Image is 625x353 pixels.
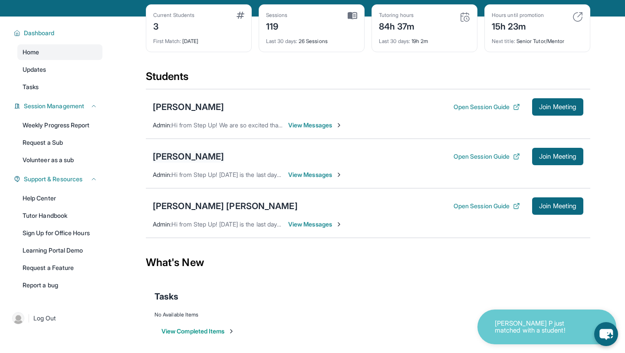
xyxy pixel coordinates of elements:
[336,122,342,129] img: Chevron-Right
[572,12,583,22] img: card
[17,208,102,223] a: Tutor Handbook
[17,190,102,206] a: Help Center
[17,152,102,168] a: Volunteer as a sub
[17,117,102,133] a: Weekly Progress Report
[146,70,590,89] div: Students
[336,171,342,178] img: Chevron-Right
[12,312,24,324] img: user-img
[379,12,415,19] div: Tutoring hours
[348,12,357,20] img: card
[17,62,102,77] a: Updates
[153,200,298,212] div: [PERSON_NAME] [PERSON_NAME]
[336,221,342,228] img: Chevron-Right
[237,12,244,19] img: card
[9,309,102,328] a: |Log Out
[24,29,55,37] span: Dashboard
[17,135,102,150] a: Request a Sub
[454,202,520,210] button: Open Session Guide
[24,102,84,110] span: Session Management
[28,313,30,323] span: |
[33,314,56,323] span: Log Out
[379,33,470,45] div: 19h 2m
[288,220,342,229] span: View Messages
[539,154,576,159] span: Join Meeting
[23,48,39,57] span: Home
[153,171,171,178] span: Admin :
[17,79,102,95] a: Tasks
[155,290,178,303] span: Tasks
[594,322,618,346] button: chat-button
[532,98,583,116] button: Join Meeting
[153,12,194,19] div: Current Students
[379,19,415,33] div: 84h 37m
[153,121,171,129] span: Admin :
[153,150,224,163] div: [PERSON_NAME]
[17,225,102,241] a: Sign Up for Office Hours
[24,175,82,183] span: Support & Resources
[17,44,102,60] a: Home
[17,243,102,258] a: Learning Portal Demo
[153,19,194,33] div: 3
[153,101,224,113] div: [PERSON_NAME]
[288,121,342,130] span: View Messages
[153,220,171,228] span: Admin :
[492,19,544,33] div: 15h 23m
[379,38,410,44] span: Last 30 days :
[532,197,583,215] button: Join Meeting
[539,203,576,209] span: Join Meeting
[17,277,102,293] a: Report a bug
[161,327,235,336] button: View Completed Items
[454,103,520,111] button: Open Session Guide
[20,102,97,110] button: Session Management
[492,12,544,19] div: Hours until promotion
[266,38,297,44] span: Last 30 days :
[288,170,342,179] span: View Messages
[23,65,46,74] span: Updates
[17,260,102,276] a: Request a Feature
[454,152,520,161] button: Open Session Guide
[495,320,582,334] p: [PERSON_NAME] P just matched with a student!
[153,33,244,45] div: [DATE]
[23,83,39,91] span: Tasks
[492,38,515,44] span: Next title :
[20,29,97,37] button: Dashboard
[539,104,576,110] span: Join Meeting
[153,38,181,44] span: First Match :
[20,175,97,183] button: Support & Resources
[492,33,583,45] div: Senior Tutor/Mentor
[266,12,288,19] div: Sessions
[266,33,357,45] div: 26 Sessions
[146,243,590,282] div: What's New
[460,12,470,22] img: card
[532,148,583,165] button: Join Meeting
[266,19,288,33] div: 119
[155,311,582,318] div: No Available Items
